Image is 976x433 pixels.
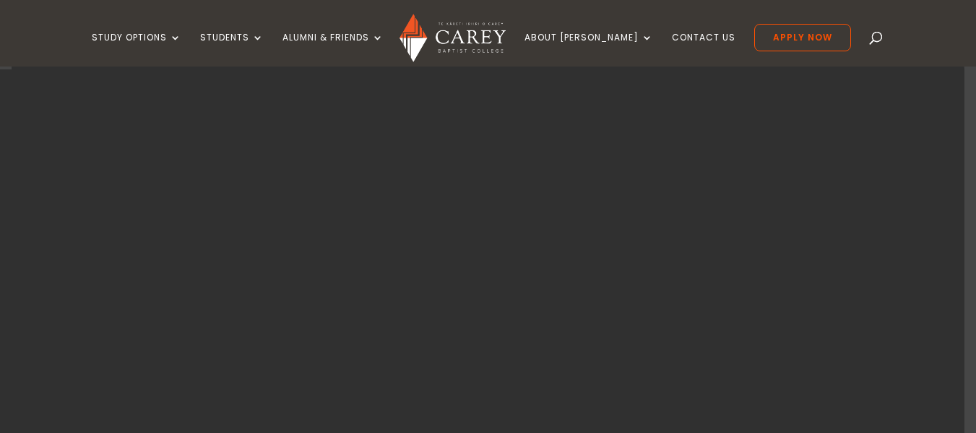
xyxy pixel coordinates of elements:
a: Contact Us [672,33,735,67]
a: Students [200,33,264,67]
a: Apply Now [754,24,851,51]
a: Study Options [92,33,181,67]
a: Alumni & Friends [282,33,384,67]
img: Carey Baptist College [400,14,506,62]
a: About [PERSON_NAME] [524,33,653,67]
